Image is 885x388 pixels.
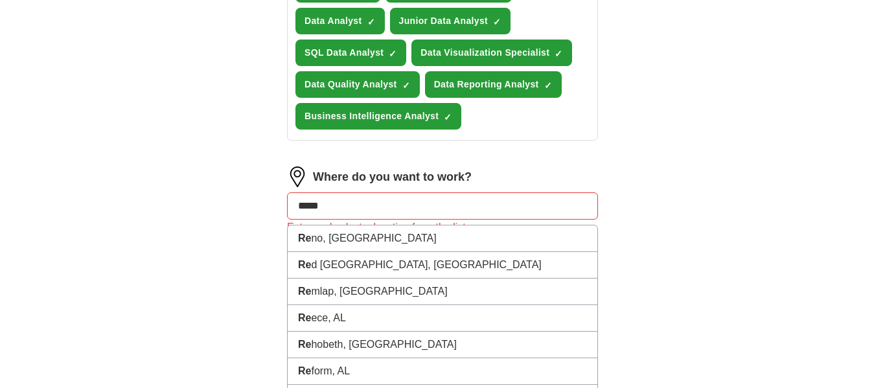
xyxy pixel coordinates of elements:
[305,109,439,123] span: Business Intelligence Analyst
[295,40,406,66] button: SQL Data Analyst✓
[367,17,375,27] span: ✓
[288,225,597,252] li: no, [GEOGRAPHIC_DATA]
[288,279,597,305] li: mlap, [GEOGRAPHIC_DATA]
[555,49,562,59] span: ✓
[444,112,452,122] span: ✓
[305,14,362,28] span: Data Analyst
[411,40,572,66] button: Data Visualization Specialist✓
[288,332,597,358] li: hobeth, [GEOGRAPHIC_DATA]
[298,233,311,244] strong: Re
[295,8,385,34] button: Data Analyst✓
[288,358,597,385] li: form, AL
[434,78,539,91] span: Data Reporting Analyst
[298,339,311,350] strong: Re
[298,312,311,323] strong: Re
[313,168,472,186] label: Where do you want to work?
[295,103,461,130] button: Business Intelligence Analyst✓
[287,166,308,187] img: location.png
[425,71,562,98] button: Data Reporting Analyst✓
[389,49,397,59] span: ✓
[544,80,552,91] span: ✓
[399,14,488,28] span: Junior Data Analyst
[298,286,311,297] strong: Re
[420,46,549,60] span: Data Visualization Specialist
[305,46,384,60] span: SQL Data Analyst
[295,71,420,98] button: Data Quality Analyst✓
[288,252,597,279] li: d [GEOGRAPHIC_DATA], [GEOGRAPHIC_DATA]
[298,259,311,270] strong: Re
[288,305,597,332] li: ece, AL
[390,8,511,34] button: Junior Data Analyst✓
[298,365,311,376] strong: Re
[305,78,397,91] span: Data Quality Analyst
[493,17,501,27] span: ✓
[402,80,410,91] span: ✓
[287,220,598,235] div: Enter and select a location from the list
